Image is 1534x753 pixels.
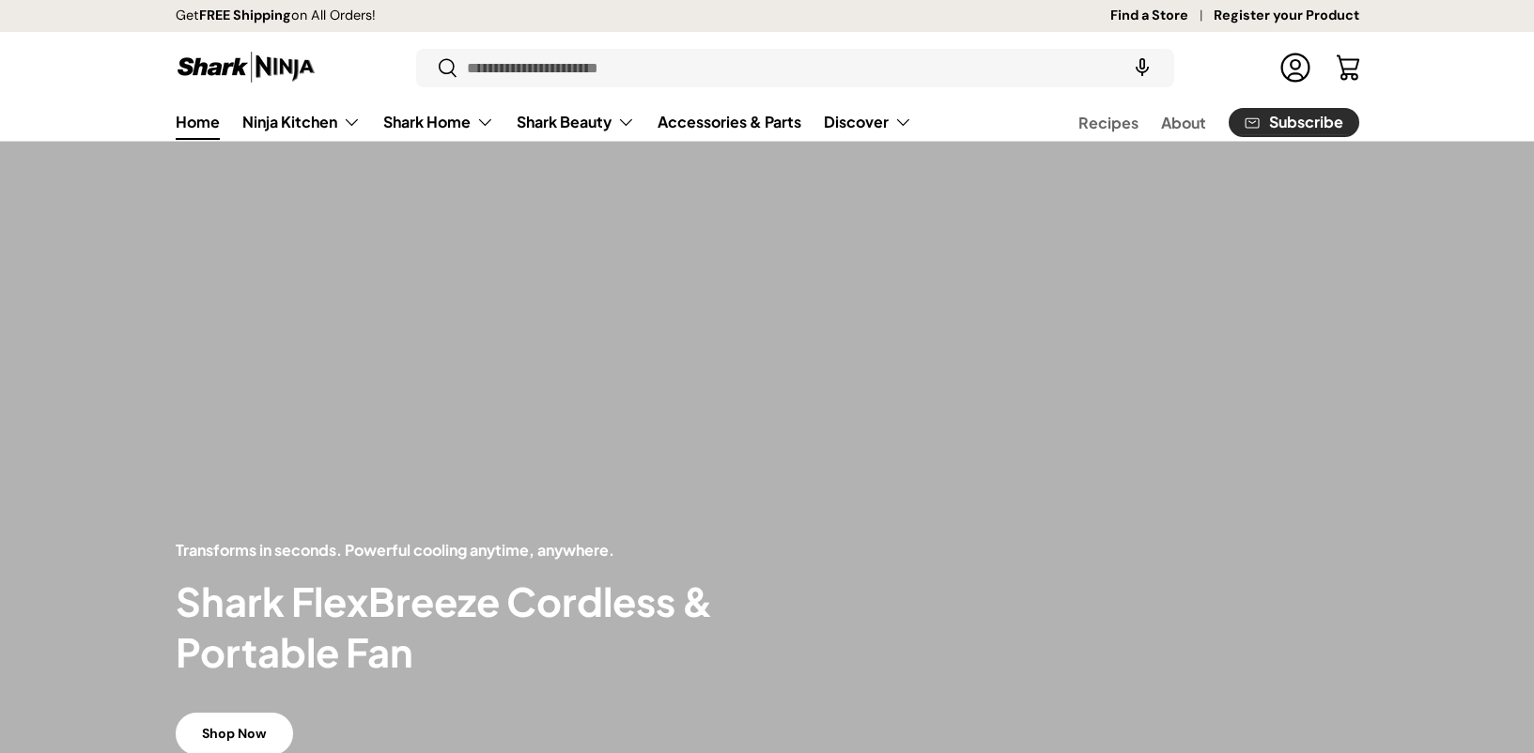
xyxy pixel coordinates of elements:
a: Subscribe [1229,108,1359,137]
summary: Discover [813,103,923,141]
summary: Shark Home [372,103,505,141]
speech-search-button: Search by voice [1112,47,1172,88]
span: Subscribe [1269,115,1343,130]
strong: FREE Shipping [199,7,291,23]
a: Discover [824,103,912,141]
a: Recipes [1078,104,1139,141]
h2: Shark FlexBreeze Cordless & Portable Fan [176,576,767,678]
a: Ninja Kitchen [242,103,361,141]
a: Shark Home [383,103,494,141]
a: Register your Product [1214,6,1359,26]
a: About [1161,104,1206,141]
a: Home [176,103,220,140]
nav: Primary [176,103,912,141]
p: Get on All Orders! [176,6,376,26]
p: Transforms in seconds. Powerful cooling anytime, anywhere. [176,539,767,561]
nav: Secondary [1033,103,1359,141]
a: Accessories & Parts [658,103,801,140]
img: Shark Ninja Philippines [176,49,317,85]
a: Find a Store [1110,6,1214,26]
summary: Shark Beauty [505,103,646,141]
a: Shark Beauty [517,103,635,141]
summary: Ninja Kitchen [231,103,372,141]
